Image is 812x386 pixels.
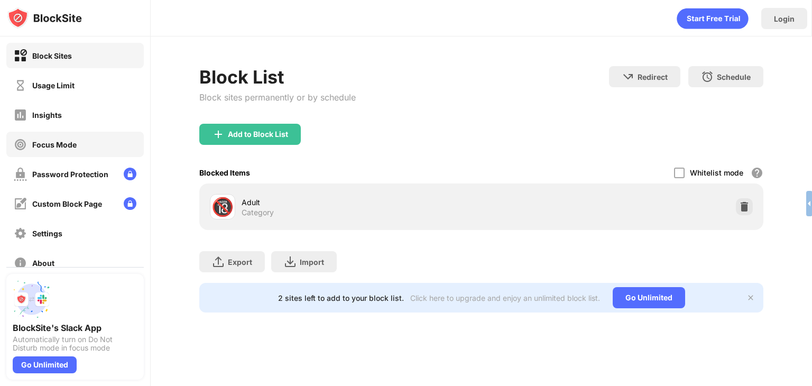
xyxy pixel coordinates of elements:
img: insights-off.svg [14,108,27,122]
div: Login [774,14,795,23]
div: Adult [242,197,481,208]
div: 🔞 [211,196,234,218]
div: Click here to upgrade and enjoy an unlimited block list. [410,293,600,302]
div: Settings [32,229,62,238]
img: password-protection-off.svg [14,168,27,181]
div: Block List [199,66,356,88]
div: Automatically turn on Do Not Disturb mode in focus mode [13,335,137,352]
img: logo-blocksite.svg [7,7,82,29]
div: Schedule [717,72,751,81]
div: Add to Block List [228,130,288,139]
div: Usage Limit [32,81,75,90]
div: Go Unlimited [13,356,77,373]
img: time-usage-off.svg [14,79,27,92]
img: focus-off.svg [14,138,27,151]
div: Block Sites [32,51,72,60]
img: x-button.svg [746,293,755,302]
img: lock-menu.svg [124,197,136,210]
img: lock-menu.svg [124,168,136,180]
div: Focus Mode [32,140,77,149]
div: Export [228,258,252,266]
div: About [32,259,54,268]
img: push-slack.svg [13,280,51,318]
div: Category [242,208,274,217]
div: BlockSite's Slack App [13,323,137,333]
div: animation [677,8,749,29]
div: Password Protection [32,170,108,179]
div: Whitelist mode [690,168,743,177]
div: Go Unlimited [613,287,685,308]
div: Blocked Items [199,168,250,177]
img: customize-block-page-off.svg [14,197,27,210]
div: Insights [32,111,62,120]
div: Custom Block Page [32,199,102,208]
div: 2 sites left to add to your block list. [278,293,404,302]
img: block-on.svg [14,49,27,62]
div: Import [300,258,324,266]
div: Block sites permanently or by schedule [199,92,356,103]
img: settings-off.svg [14,227,27,240]
img: about-off.svg [14,256,27,270]
div: Redirect [638,72,668,81]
